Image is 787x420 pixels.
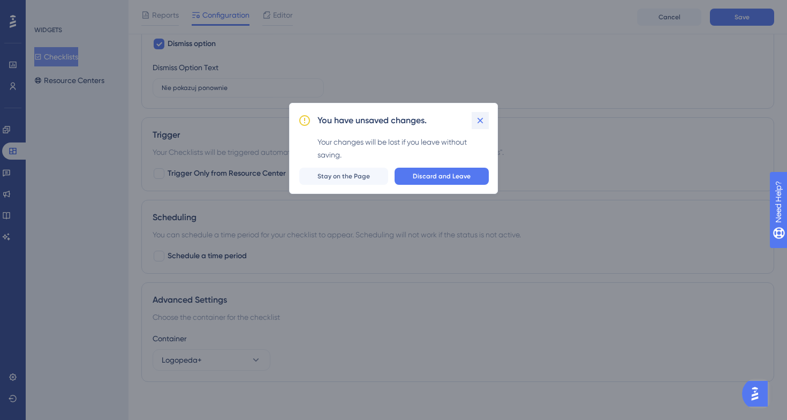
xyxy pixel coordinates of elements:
[317,172,370,181] span: Stay on the Page
[317,136,489,161] div: Your changes will be lost if you leave without saving.
[25,3,67,16] span: Need Help?
[413,172,471,181] span: Discard and Leave
[742,378,774,410] iframe: UserGuiding AI Assistant Launcher
[317,114,427,127] h2: You have unsaved changes.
